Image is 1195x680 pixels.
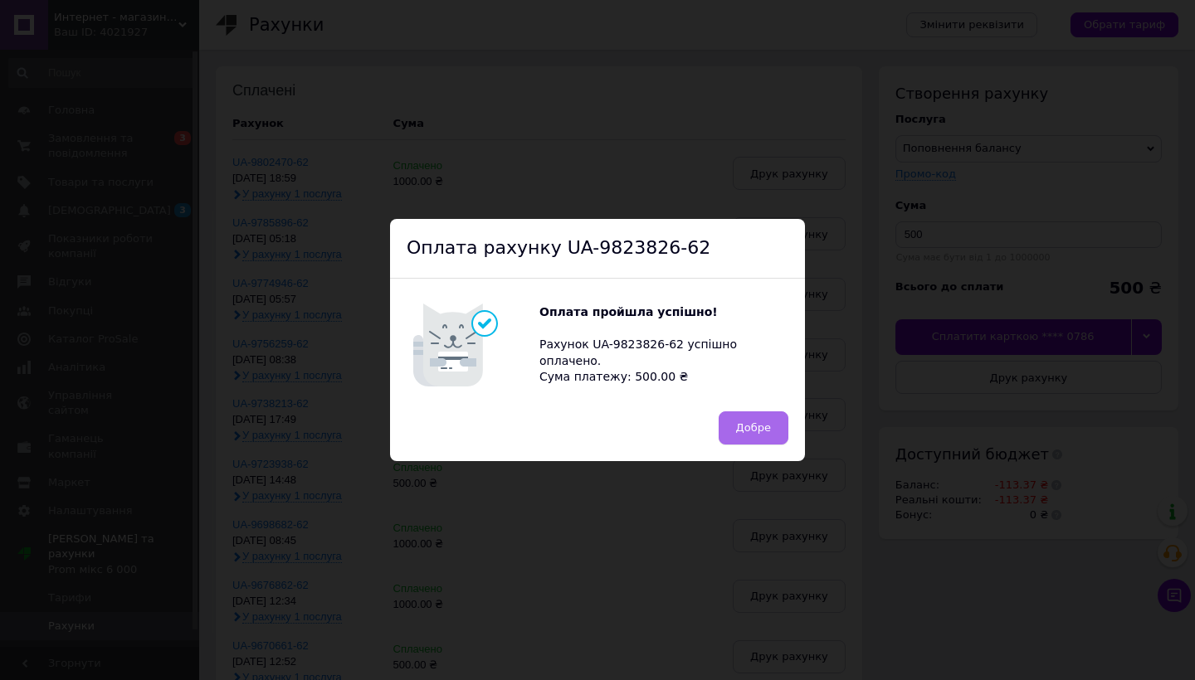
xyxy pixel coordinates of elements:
[390,219,805,279] div: Оплата рахунку UA-9823826-62
[719,411,788,444] button: Добре
[539,304,788,386] div: Рахунок UA-9823826-62 успішно оплачено. Сума платежу: 500.00 ₴
[736,421,771,434] span: Добре
[407,295,539,395] img: Котик говорить Оплата пройшла успішно!
[539,305,718,318] b: Оплата пройшла успішно!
